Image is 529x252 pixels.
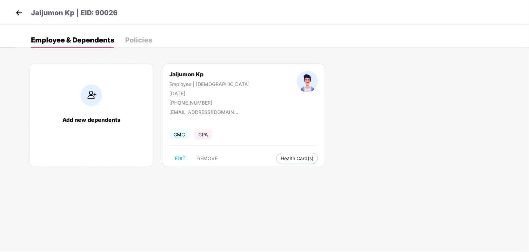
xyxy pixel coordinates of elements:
div: Employee & Dependents [31,37,114,43]
button: Health Card(s) [276,153,318,164]
img: profileImage [297,71,318,92]
div: Add new dependents [37,116,146,123]
span: EDIT [175,156,186,161]
span: GMC [169,129,189,139]
button: EDIT [169,153,191,164]
span: REMOVE [197,156,218,161]
div: Employee | [DEMOGRAPHIC_DATA] [169,81,250,87]
p: Jaijumon Kp | EID: 90026 [31,8,118,18]
div: [DATE] [169,90,250,96]
div: [EMAIL_ADDRESS][DOMAIN_NAME] [169,109,238,115]
div: Jaijumon Kp [169,71,250,78]
div: Policies [125,37,152,43]
img: addIcon [81,85,102,106]
div: [PHONE_NUMBER] [169,100,250,106]
button: REMOVE [192,153,223,164]
span: GPA [194,129,212,139]
img: back [14,8,24,18]
span: Health Card(s) [281,157,313,160]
